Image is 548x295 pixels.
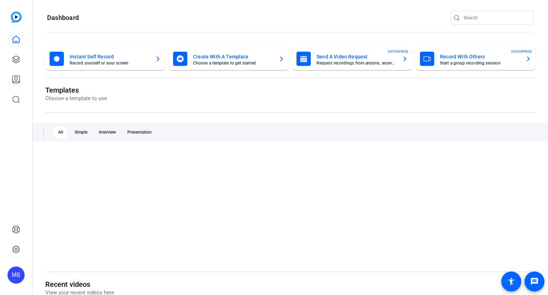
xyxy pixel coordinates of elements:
h1: Dashboard [47,14,79,22]
mat-icon: accessibility [507,277,516,286]
span: ENTERPRISE [388,49,409,54]
mat-card-title: Instant Self Record [70,52,149,61]
div: Interview [95,126,120,138]
div: Presentation [123,126,156,138]
div: All [54,126,67,138]
mat-icon: message [530,277,539,286]
img: blue-gradient.svg [11,11,22,22]
button: Create With A TemplateChoose a template to get started [169,47,289,70]
div: Simple [70,126,92,138]
h1: Recent videos [45,280,114,289]
mat-card-subtitle: Choose a template to get started [193,61,273,65]
mat-card-title: Record With Others [440,52,520,61]
div: MB [7,266,25,284]
input: Search [464,14,528,22]
mat-card-title: Create With A Template [193,52,273,61]
p: Choose a template to use [45,94,107,103]
button: Send A Video RequestRequest recordings from anyone, anywhereENTERPRISE [292,47,412,70]
span: ENTERPRISE [511,49,532,54]
mat-card-subtitle: Start a group recording session [440,61,520,65]
h1: Templates [45,86,107,94]
mat-card-subtitle: Request recordings from anyone, anywhere [316,61,396,65]
mat-card-title: Send A Video Request [316,52,396,61]
mat-card-subtitle: Record yourself or your screen [70,61,149,65]
button: Record With OthersStart a group recording sessionENTERPRISE [416,47,536,70]
button: Instant Self RecordRecord yourself or your screen [45,47,165,70]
